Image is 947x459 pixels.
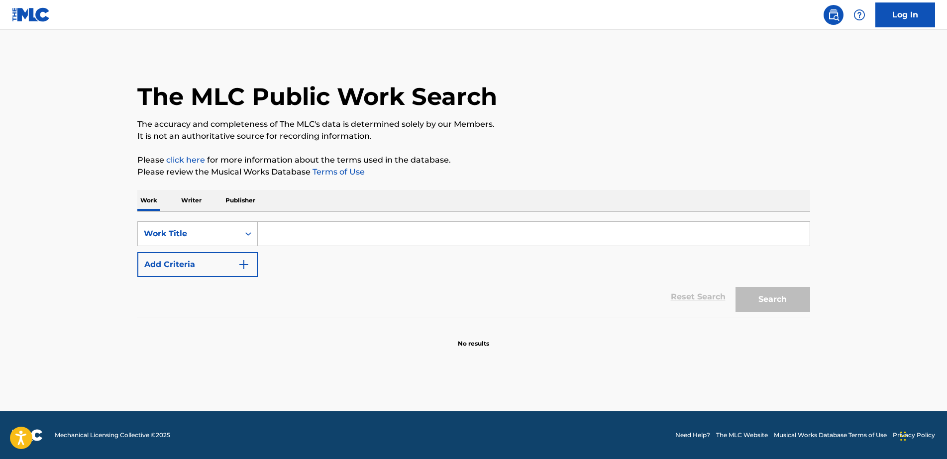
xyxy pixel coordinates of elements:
[12,429,43,441] img: logo
[824,5,843,25] a: Public Search
[900,421,906,451] div: Drag
[137,252,258,277] button: Add Criteria
[178,190,205,211] p: Writer
[222,190,258,211] p: Publisher
[675,431,710,440] a: Need Help?
[458,327,489,348] p: No results
[893,431,935,440] a: Privacy Policy
[774,431,887,440] a: Musical Works Database Terms of Use
[238,259,250,271] img: 9d2ae6d4665cec9f34b9.svg
[137,82,497,111] h1: The MLC Public Work Search
[311,167,365,177] a: Terms of Use
[137,118,810,130] p: The accuracy and completeness of The MLC's data is determined solely by our Members.
[137,190,160,211] p: Work
[716,431,768,440] a: The MLC Website
[137,166,810,178] p: Please review the Musical Works Database
[137,221,810,317] form: Search Form
[875,2,935,27] a: Log In
[853,9,865,21] img: help
[55,431,170,440] span: Mechanical Licensing Collective © 2025
[897,411,947,459] iframe: Chat Widget
[12,7,50,22] img: MLC Logo
[849,5,869,25] div: Help
[137,130,810,142] p: It is not an authoritative source for recording information.
[137,154,810,166] p: Please for more information about the terms used in the database.
[144,228,233,240] div: Work Title
[166,155,205,165] a: click here
[828,9,840,21] img: search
